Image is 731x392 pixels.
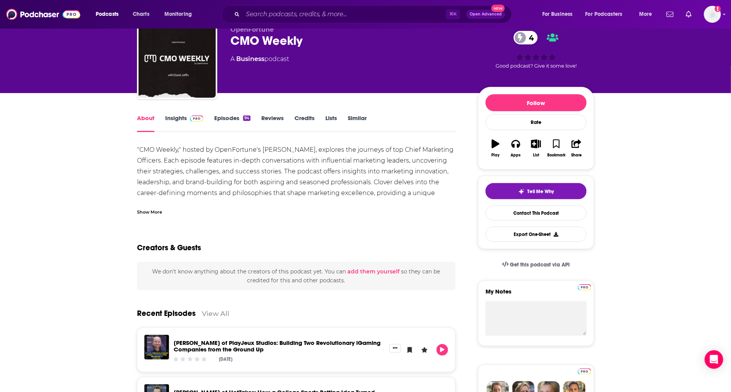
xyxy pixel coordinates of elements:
button: Play [437,344,448,356]
button: Show More Button [389,344,401,353]
span: ⌘ K [446,9,460,19]
a: InsightsPodchaser Pro [165,114,203,132]
img: Podchaser Pro [578,284,591,290]
h2: Creators & Guests [137,243,201,253]
a: Similar [348,114,367,132]
a: Pro website [578,283,591,290]
span: More [639,9,652,20]
div: 4Good podcast? Give it some love! [478,26,594,74]
input: Search podcasts, credits, & more... [243,8,446,20]
div: Apps [511,153,521,158]
a: Business [236,55,264,63]
div: "CMO Weekly," hosted by OpenFortune's [PERSON_NAME], explores the journeys of top Chief Marketing... [137,144,455,209]
span: Open Advanced [470,12,502,16]
button: open menu [90,8,129,20]
a: Recent Episodes [137,309,196,318]
span: For Podcasters [585,9,623,20]
a: Lists [325,114,337,132]
a: Show notifications dropdown [663,8,677,21]
button: add them yourself [347,268,399,275]
button: open menu [580,8,634,20]
div: [DATE] [219,356,233,362]
a: Reviews [261,114,284,132]
img: tell me why sparkle [518,188,525,195]
button: Play [486,134,506,162]
a: Episodes94 [214,114,250,132]
span: Get this podcast via API [510,261,570,268]
img: Podchaser Pro [578,368,591,375]
button: Apps [506,134,526,162]
a: 4 [514,31,538,44]
button: Export One-Sheet [486,227,587,242]
a: Pro website [578,367,591,375]
span: Charts [133,9,149,20]
button: Leave a Rating [419,344,430,356]
a: View All [202,309,229,317]
a: Sovanna Phan of PlayJeux Studios: Building Two Revolutionary iGaming Companies from the Ground Up [174,339,381,353]
button: List [526,134,546,162]
label: My Notes [486,288,587,301]
div: Bookmark [547,153,565,158]
span: Logged in as ehladik [704,6,721,23]
svg: Add a profile image [715,6,721,12]
span: OpenFortune [230,26,274,33]
button: Follow [486,94,587,111]
div: Share [571,153,582,158]
span: New [491,5,505,12]
img: Podchaser - Follow, Share and Rate Podcasts [6,7,80,22]
span: Good podcast? Give it some love! [496,63,577,69]
button: Open AdvancedNew [466,10,505,19]
a: Credits [294,114,315,132]
div: A podcast [230,54,289,64]
button: Bookmark Episode [404,344,416,356]
div: Play [492,153,500,158]
span: For Business [542,9,573,20]
button: open menu [159,8,202,20]
a: Show notifications dropdown [683,8,695,21]
span: Podcasts [96,9,118,20]
button: Bookmark [546,134,566,162]
span: 4 [521,31,538,44]
img: Sovanna Phan of PlayJeux Studios: Building Two Revolutionary iGaming Companies from the Ground Up [144,335,169,360]
button: Share [567,134,587,162]
button: open menu [537,8,582,20]
a: Get this podcast via API [496,255,576,274]
div: Community Rating: 0 out of 5 [173,356,208,362]
div: Rate [486,114,587,130]
button: Show profile menu [704,6,721,23]
div: 94 [243,115,250,121]
img: Podchaser Pro [190,115,203,122]
span: Tell Me Why [528,188,554,195]
div: List [533,153,539,158]
button: open menu [634,8,662,20]
div: Open Intercom Messenger [705,350,723,369]
div: Search podcasts, credits, & more... [229,5,519,23]
span: Monitoring [164,9,192,20]
span: We don't know anything about the creators of this podcast yet . You can so they can be credited f... [152,268,440,283]
a: About [137,114,154,132]
a: Contact This Podcast [486,205,587,221]
button: tell me why sparkleTell Me Why [486,183,587,199]
img: CMO Weekly [139,20,216,98]
img: User Profile [704,6,721,23]
a: Charts [128,8,154,20]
